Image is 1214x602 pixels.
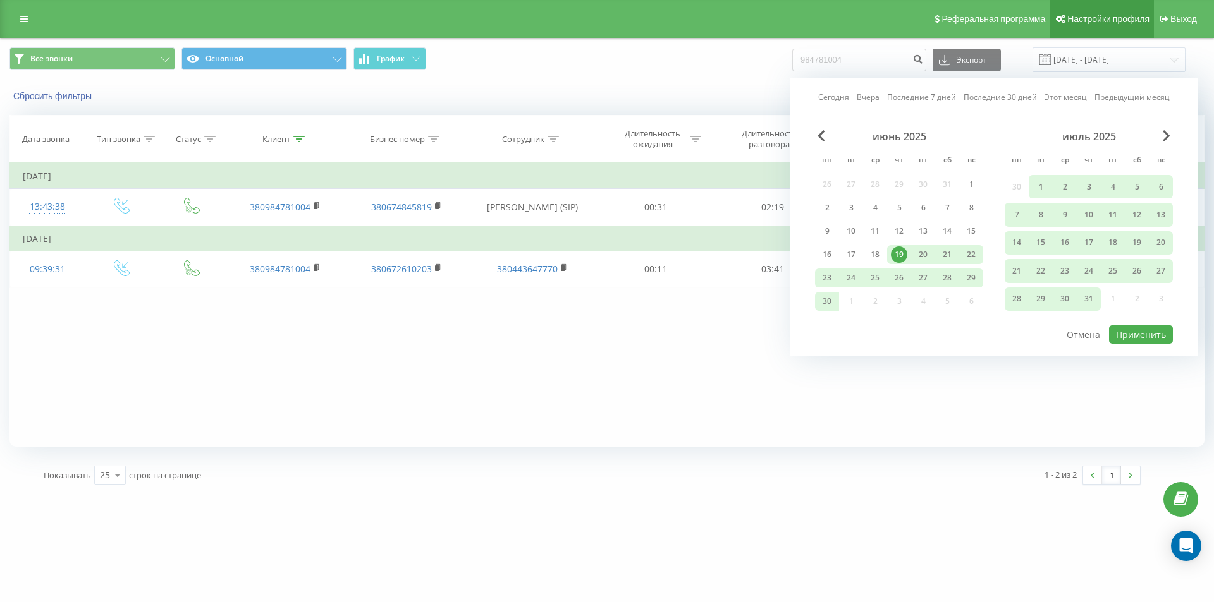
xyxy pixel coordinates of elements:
span: Previous Month [818,130,825,141]
div: 4 [1105,179,1121,195]
div: ср 18 июня 2025 г. [863,245,887,264]
div: ср 25 июня 2025 г. [863,268,887,287]
div: 18 [867,246,883,263]
div: 5 [1129,179,1145,195]
div: пт 20 июня 2025 г. [911,245,935,264]
div: пн 9 июня 2025 г. [815,222,839,241]
span: Реферальная программа [941,14,1045,24]
div: чт 5 июня 2025 г. [887,198,911,217]
button: Основной [181,47,347,70]
div: 24 [1081,263,1097,279]
div: 12 [1129,207,1145,223]
a: 380984781004 [250,263,310,275]
div: 29 [1033,291,1049,307]
div: 15 [963,223,979,239]
div: чт 3 июля 2025 г. [1077,175,1101,198]
button: Экспорт [933,49,1001,71]
td: 00:11 [598,251,714,287]
div: 25 [1105,263,1121,279]
span: График [377,54,405,63]
div: 28 [939,270,955,286]
div: 20 [915,246,931,263]
div: июль 2025 [1005,130,1173,143]
a: Последние 30 дней [964,91,1037,103]
div: 22 [1033,263,1049,279]
div: вт 10 июня 2025 г. [839,222,863,241]
div: вс 1 июня 2025 г. [959,175,983,194]
div: ср 16 июля 2025 г. [1053,231,1077,255]
a: Предыдущий месяц [1094,91,1170,103]
div: Клиент [262,134,290,145]
div: 4 [867,200,883,216]
div: ср 11 июня 2025 г. [863,222,887,241]
div: пн 2 июня 2025 г. [815,198,839,217]
div: вт 22 июля 2025 г. [1029,259,1053,282]
div: 3 [1081,179,1097,195]
div: 31 [1081,291,1097,307]
div: 16 [1057,234,1073,251]
a: 380674845819 [371,201,432,213]
div: 26 [1129,263,1145,279]
div: Дата звонка [22,134,70,145]
div: сб 21 июня 2025 г. [935,245,959,264]
span: Настройки профиля [1067,14,1150,24]
abbr: пятница [1103,152,1122,171]
div: Сотрудник [502,134,544,145]
span: Выход [1170,14,1197,24]
div: сб 7 июня 2025 г. [935,198,959,217]
a: Этот месяц [1045,91,1087,103]
div: вт 3 июня 2025 г. [839,198,863,217]
div: сб 14 июня 2025 г. [935,222,959,241]
div: 17 [1081,234,1097,251]
a: 380672610203 [371,263,432,275]
div: 9 [819,223,835,239]
div: пн 21 июля 2025 г. [1005,259,1029,282]
div: пн 28 июля 2025 г. [1005,287,1029,311]
div: пт 6 июня 2025 г. [911,198,935,217]
div: пт 11 июля 2025 г. [1101,203,1125,226]
div: 25 [100,469,110,481]
div: вс 22 июня 2025 г. [959,245,983,264]
div: ср 2 июля 2025 г. [1053,175,1077,198]
div: 5 [891,200,907,216]
div: 21 [939,246,955,263]
div: 18 [1105,234,1121,251]
div: 13:43:38 [23,195,72,219]
div: пн 14 июля 2025 г. [1005,231,1029,255]
div: чт 17 июля 2025 г. [1077,231,1101,255]
div: чт 19 июня 2025 г. [887,245,911,264]
div: 1 [963,176,979,193]
div: пн 7 июля 2025 г. [1005,203,1029,226]
button: Сбросить фильтры [9,90,98,102]
div: чт 31 июля 2025 г. [1077,287,1101,311]
div: вт 17 июня 2025 г. [839,245,863,264]
div: Длительность ожидания [619,128,687,150]
div: вс 27 июля 2025 г. [1149,259,1173,282]
div: вт 15 июля 2025 г. [1029,231,1053,255]
div: Статус [176,134,201,145]
div: чт 24 июля 2025 г. [1077,259,1101,282]
div: вт 8 июля 2025 г. [1029,203,1053,226]
div: вс 20 июля 2025 г. [1149,231,1173,255]
div: пн 23 июня 2025 г. [815,268,839,287]
div: 09:39:31 [23,257,72,282]
a: Сегодня [818,91,849,103]
abbr: вторник [842,152,861,171]
a: 1 [1102,466,1121,484]
div: 10 [843,223,859,239]
div: 21 [1009,263,1025,279]
abbr: понедельник [1007,152,1026,171]
div: 16 [819,246,835,263]
td: [DATE] [10,226,1205,251]
div: 6 [1153,179,1169,195]
div: 11 [867,223,883,239]
div: 24 [843,270,859,286]
div: 19 [1129,234,1145,251]
abbr: пятница [914,152,933,171]
div: 1 [1033,179,1049,195]
div: вс 29 июня 2025 г. [959,268,983,287]
div: вт 29 июля 2025 г. [1029,287,1053,311]
div: 7 [1009,207,1025,223]
div: 8 [963,200,979,216]
td: 03:41 [714,251,830,287]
